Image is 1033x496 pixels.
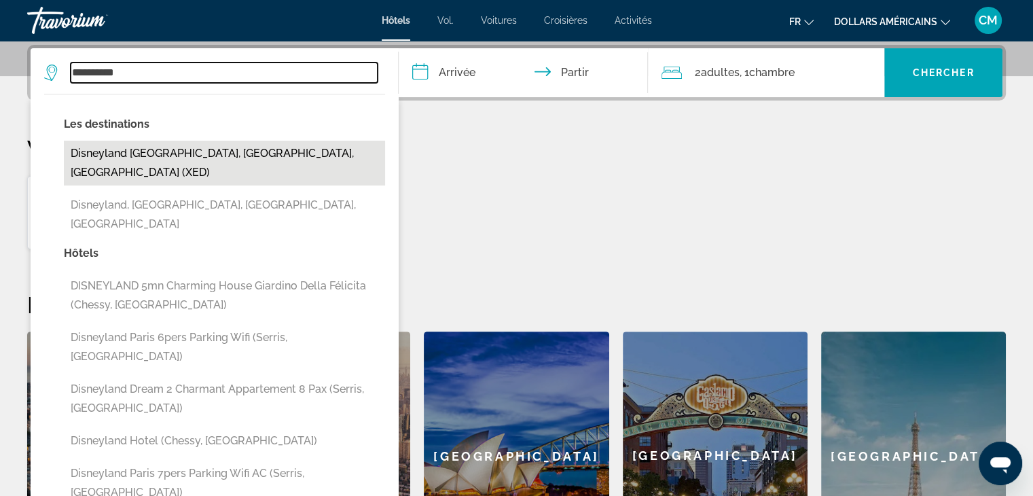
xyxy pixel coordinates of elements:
font: , 1 [739,66,748,79]
button: Disneyland Paris 6pers Parking Wifi (Serris, [GEOGRAPHIC_DATA]) [64,325,385,370]
button: Disneyland Dream 2 Charmant Appartement 8 Pax (Serris, [GEOGRAPHIC_DATA]) [64,376,385,421]
button: Changer de devise [834,12,950,31]
a: Activités [615,15,652,26]
button: Menu utilisateur [971,6,1006,35]
font: Chercher [913,67,975,78]
button: Disneyland [GEOGRAPHIC_DATA], [GEOGRAPHIC_DATA], [GEOGRAPHIC_DATA] (XED) [64,141,385,185]
button: Chercher [884,48,1002,97]
font: Vos recherches récentes [27,135,261,162]
iframe: Bouton de lancement de la fenêtre de messagerie [979,442,1022,485]
div: Widget de recherche [31,48,1002,97]
a: Hôtels [382,15,410,26]
button: DISNEYLAND 5mn Charming House Giardino della Félicita (Chessy, [GEOGRAPHIC_DATA]) [64,273,385,318]
font: [GEOGRAPHIC_DATA] [632,448,798,463]
a: Travorium [27,3,163,38]
button: Hôtels à Disneyland [GEOGRAPHIC_DATA], [GEOGRAPHIC_DATA], [GEOGRAPHIC_DATA] (XED)[DATE] - [DATE]2... [27,175,344,250]
font: CM [979,13,998,27]
font: fr [789,16,801,27]
font: [GEOGRAPHIC_DATA] [831,449,996,463]
a: Voitures [481,15,517,26]
button: Dates d'arrivée et de départ [399,48,649,97]
button: Changer de langue [789,12,814,31]
font: adultes [700,66,739,79]
button: Disneyland Hotel (Chessy, [GEOGRAPHIC_DATA]) [64,428,385,454]
font: Chambre [748,66,794,79]
font: dollars américains [834,16,937,27]
button: Voyageurs : 2 adultes, 0 enfants [648,48,884,97]
a: Vol. [437,15,454,26]
p: Les destinations [64,115,385,134]
font: [GEOGRAPHIC_DATA] [433,449,599,463]
a: Croisières [544,15,587,26]
button: Disneyland, [GEOGRAPHIC_DATA], [GEOGRAPHIC_DATA], [GEOGRAPHIC_DATA] [64,192,385,237]
p: Hôtels [64,244,385,263]
font: 2 [694,66,700,79]
font: Destinations en vedette [27,291,257,318]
